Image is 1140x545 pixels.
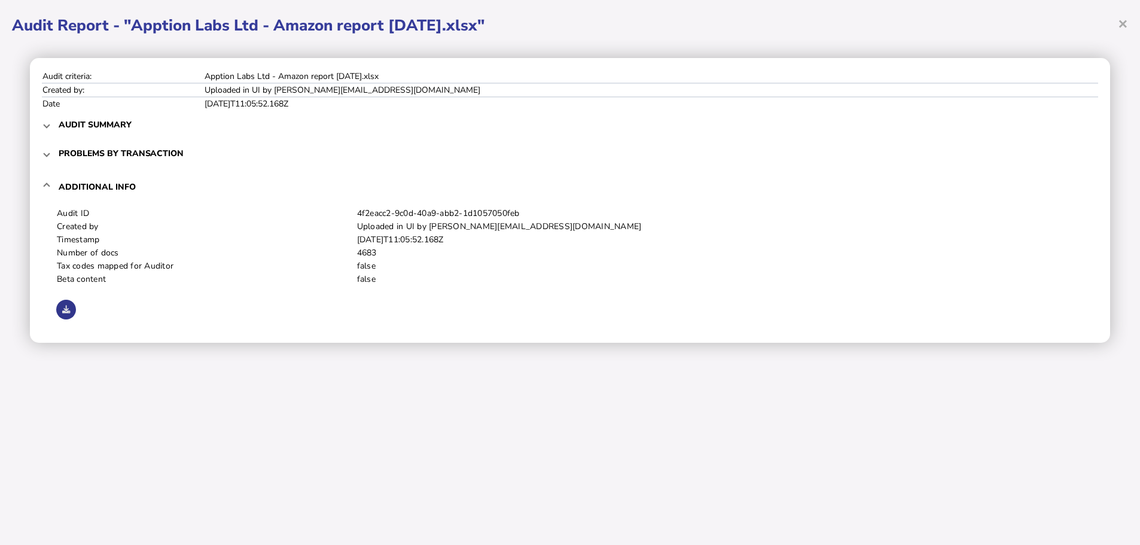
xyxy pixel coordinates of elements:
[42,110,1098,139] mat-expansion-panel-header: Audit summary
[42,168,1098,206] mat-expansion-panel-header: Additional info
[204,70,1098,83] td: Apption Labs Ltd - Amazon report [DATE].xlsx
[42,206,1098,331] div: Additional info
[56,233,356,246] td: Timestamp
[56,246,356,260] td: Number of docs
[56,207,356,220] td: Audit ID
[59,119,132,130] h3: Audit summary
[42,97,204,110] td: Date
[356,273,1084,286] td: false
[56,300,76,319] button: Download audit errors list to Excel. Maximum 10k lines.
[356,233,1084,246] td: [DATE]T11:05:52.168Z
[42,83,204,97] td: Created by:
[204,97,1098,110] td: [DATE]T11:05:52.168Z
[356,260,1084,273] td: false
[59,148,184,159] h3: Problems by transaction
[1118,12,1128,35] span: ×
[356,207,1084,220] td: 4f2eacc2-9c0d-40a9-abb2-1d1057050feb
[356,246,1084,260] td: 4683
[42,139,1098,168] mat-expansion-panel-header: Problems by transaction
[356,220,1084,233] td: Uploaded in UI by [PERSON_NAME][EMAIL_ADDRESS][DOMAIN_NAME]
[42,70,204,83] td: Audit criteria:
[56,220,356,233] td: Created by
[12,15,1128,36] h1: Audit Report - "Apption Labs Ltd - Amazon report [DATE].xlsx"
[204,83,1098,97] td: Uploaded in UI by [PERSON_NAME][EMAIL_ADDRESS][DOMAIN_NAME]
[59,181,136,193] h3: Additional info
[56,260,356,273] td: Tax codes mapped for Auditor
[56,273,356,286] td: Beta content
